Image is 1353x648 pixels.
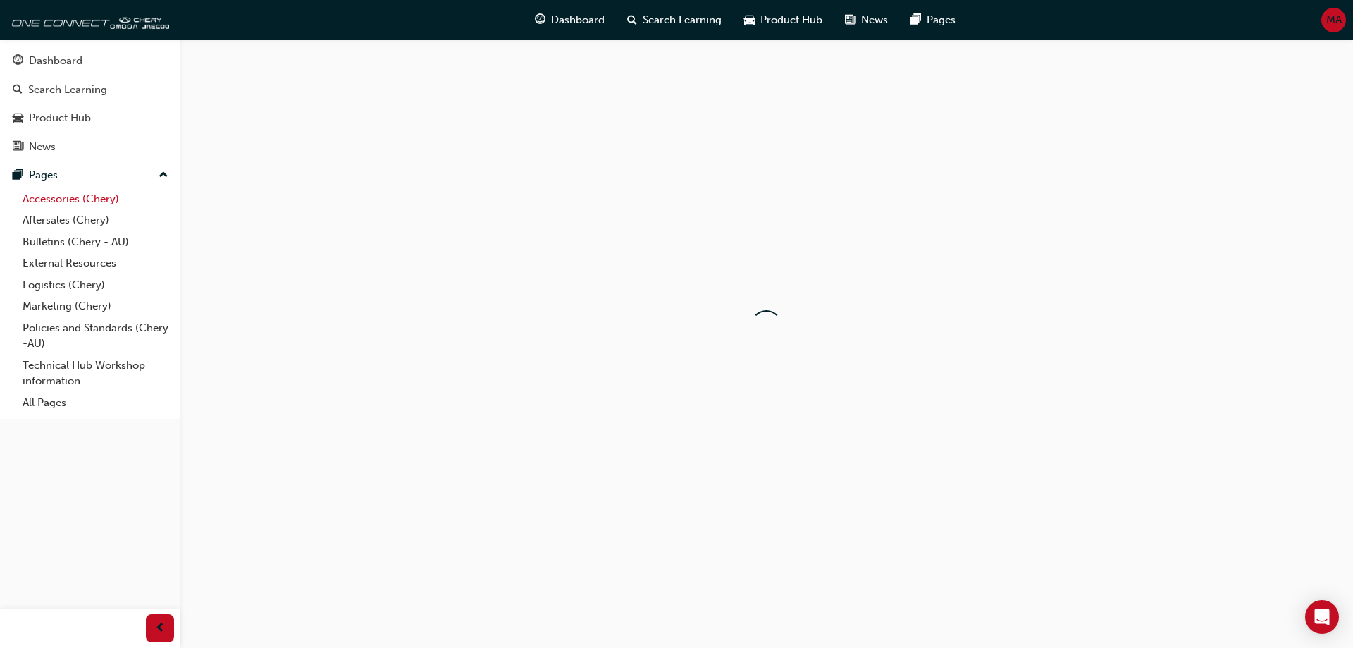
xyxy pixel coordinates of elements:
div: Pages [29,167,58,183]
a: guage-iconDashboard [524,6,616,35]
a: External Resources [17,252,174,274]
span: pages-icon [13,169,23,182]
a: news-iconNews [834,6,899,35]
a: News [6,134,174,160]
a: All Pages [17,392,174,414]
a: Bulletins (Chery - AU) [17,231,174,253]
button: DashboardSearch LearningProduct HubNews [6,45,174,162]
div: Product Hub [29,110,91,126]
span: Pages [927,12,956,28]
a: Search Learning [6,77,174,103]
a: Accessories (Chery) [17,188,174,210]
div: Dashboard [29,53,82,69]
div: Open Intercom Messenger [1305,600,1339,634]
span: pages-icon [910,11,921,29]
button: Pages [6,162,174,188]
a: Logistics (Chery) [17,274,174,296]
span: Search Learning [643,12,722,28]
a: Product Hub [6,105,174,131]
a: car-iconProduct Hub [733,6,834,35]
span: Product Hub [760,12,822,28]
span: news-icon [13,141,23,154]
a: Policies and Standards (Chery -AU) [17,317,174,355]
a: pages-iconPages [899,6,967,35]
a: Dashboard [6,48,174,74]
span: car-icon [744,11,755,29]
button: MA [1321,8,1346,32]
a: Technical Hub Workshop information [17,355,174,392]
div: News [29,139,56,155]
a: Marketing (Chery) [17,295,174,317]
a: Aftersales (Chery) [17,209,174,231]
img: oneconnect [7,6,169,34]
span: search-icon [627,11,637,29]
span: prev-icon [155,620,166,637]
span: News [861,12,888,28]
a: search-iconSearch Learning [616,6,733,35]
span: search-icon [13,84,23,97]
div: Search Learning [28,82,107,98]
span: guage-icon [535,11,545,29]
span: Dashboard [551,12,605,28]
span: MA [1326,12,1342,28]
span: news-icon [845,11,855,29]
span: up-icon [159,166,168,185]
span: car-icon [13,112,23,125]
span: guage-icon [13,55,23,68]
